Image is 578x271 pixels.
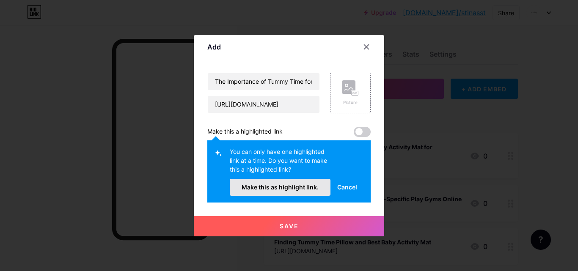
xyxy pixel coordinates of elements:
[230,147,330,179] div: You can only have one highlighted link at a time. Do you want to make this a highlighted link?
[280,222,299,230] span: Save
[208,96,319,113] input: URL
[337,183,357,192] span: Cancel
[208,73,319,90] input: Title
[194,216,384,236] button: Save
[207,42,221,52] div: Add
[342,99,359,106] div: Picture
[230,179,330,196] button: Make this as highlight link.
[207,127,283,137] div: Make this a highlighted link
[330,179,364,196] button: Cancel
[242,183,319,191] span: Make this as highlight link.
